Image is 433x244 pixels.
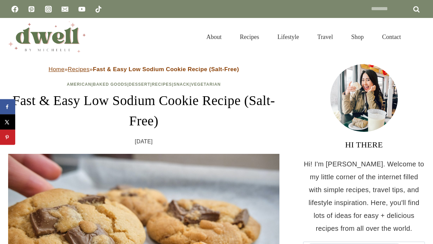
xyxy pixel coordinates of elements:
[75,2,89,16] a: YouTube
[68,66,89,73] a: Recipes
[268,25,308,49] a: Lifestyle
[231,25,268,49] a: Recipes
[8,2,22,16] a: Facebook
[197,25,410,49] nav: Primary Navigation
[67,82,221,87] span: | | | | |
[303,139,425,151] h3: HI THERE
[8,90,279,131] h1: Fast & Easy Low Sodium Cookie Recipe (Salt-Free)
[342,25,373,49] a: Shop
[49,66,239,73] span: » »
[413,31,425,43] button: View Search Form
[303,158,425,235] p: Hi! I'm [PERSON_NAME]. Welcome to my little corner of the internet filled with simple recipes, tr...
[42,2,55,16] a: Instagram
[67,82,92,87] a: American
[93,82,128,87] a: Baked Goods
[93,66,239,73] strong: Fast & Easy Low Sodium Cookie Recipe (Salt-Free)
[152,82,172,87] a: Recipes
[191,82,221,87] a: Vegetarian
[308,25,342,49] a: Travel
[197,25,231,49] a: About
[174,82,190,87] a: Snack
[25,2,38,16] a: Pinterest
[92,2,105,16] a: TikTok
[58,2,72,16] a: Email
[129,82,151,87] a: Dessert
[8,21,86,53] img: DWELL by michelle
[373,25,410,49] a: Contact
[49,66,65,73] a: Home
[135,137,153,147] time: [DATE]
